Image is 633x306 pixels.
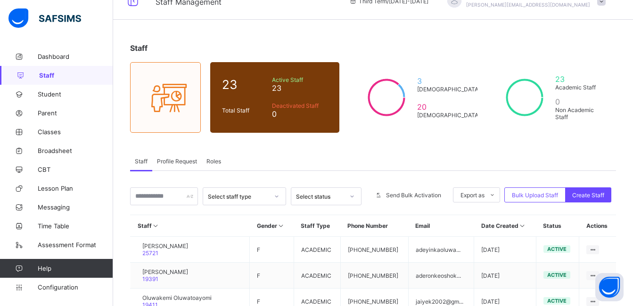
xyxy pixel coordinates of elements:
td: F [250,263,294,289]
th: Gender [250,215,294,237]
button: Open asap [595,273,624,301]
i: Sort in Ascending Order [277,222,285,229]
span: Help [38,265,113,272]
span: Lesson Plan [38,185,113,192]
th: Date Created [474,215,536,237]
th: Phone Number [340,215,408,237]
div: Select status [296,193,344,200]
td: [PHONE_NUMBER] [340,263,408,289]
i: Sort in Ascending Order [152,222,160,229]
th: Email [408,215,474,237]
td: adeyinkaoluwa... [408,237,474,263]
td: [DATE] [474,263,536,289]
th: Staff Type [294,215,340,237]
td: ACADEMIC [294,263,340,289]
th: Actions [579,215,616,237]
span: active [547,272,567,278]
span: Student [38,90,113,98]
span: 23 [555,74,604,84]
span: [PERSON_NAME][EMAIL_ADDRESS][DOMAIN_NAME] [466,2,590,8]
span: Academic Staff [555,84,604,91]
div: Select staff type [208,193,269,200]
td: aderonkeoshok... [408,263,474,289]
span: Oluwakemi Oluwatoayomi [142,294,212,301]
span: 3 [417,76,480,86]
th: Status [536,215,579,237]
span: active [547,298,567,304]
span: Messaging [38,203,113,211]
img: safsims [8,8,81,28]
span: 0 [555,97,604,106]
td: [PHONE_NUMBER] [340,237,408,263]
span: Classes [38,128,113,136]
span: Profile Request [157,158,197,165]
td: [DATE] [474,237,536,263]
span: Assessment Format [38,241,113,249]
span: Configuration [38,283,113,291]
span: Export as [460,192,485,199]
span: 25721 [142,250,158,257]
span: Bulk Upload Staff [512,192,558,199]
span: Staff [135,158,148,165]
span: [PERSON_NAME] [142,242,188,250]
span: Send Bulk Activation [386,192,441,199]
span: Broadsheet [38,147,113,154]
span: active [547,246,567,252]
span: Non Academic Staff [555,106,604,121]
span: Parent [38,109,113,117]
span: Staff [39,72,113,79]
span: 23 [222,77,267,92]
th: Staff [131,215,250,237]
span: Create Staff [572,192,604,199]
span: 0 [272,109,328,119]
span: 23 [272,83,328,93]
span: [DEMOGRAPHIC_DATA] [417,86,480,93]
span: Dashboard [38,53,113,60]
span: Time Table [38,222,113,230]
span: 20 [417,102,480,112]
span: Active Staff [272,76,328,83]
i: Sort in Ascending Order [518,222,526,229]
span: Roles [206,158,221,165]
span: CBT [38,166,113,173]
span: Deactivated Staff [272,102,328,109]
span: [DEMOGRAPHIC_DATA] [417,112,480,119]
span: 19391 [142,275,158,282]
td: ACADEMIC [294,237,340,263]
span: [PERSON_NAME] [142,268,188,275]
td: F [250,237,294,263]
span: Staff [130,43,148,53]
div: Total Staff [220,105,270,116]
